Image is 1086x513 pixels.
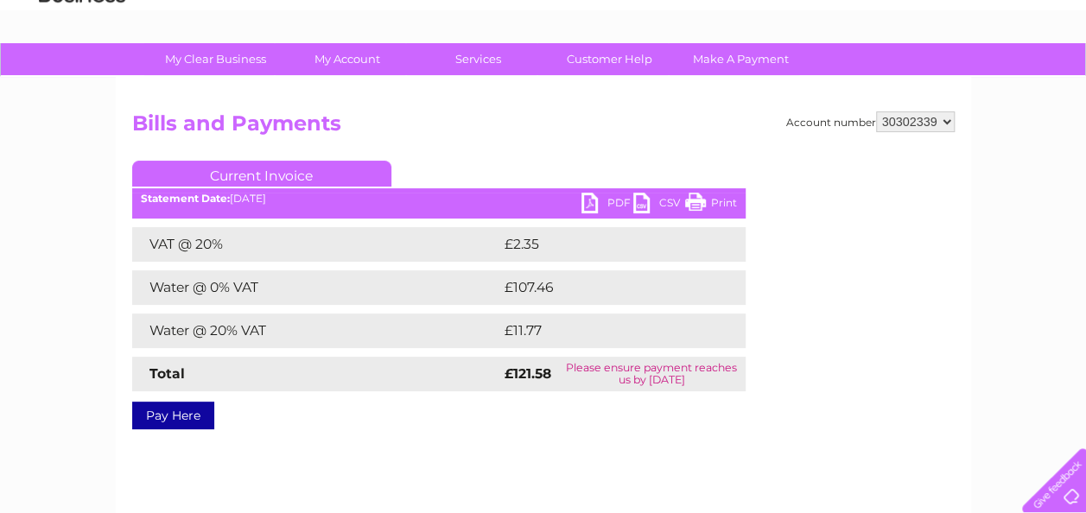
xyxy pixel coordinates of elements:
[760,9,880,30] a: 0333 014 3131
[407,43,549,75] a: Services
[141,192,230,205] b: Statement Date:
[500,313,707,348] td: £11.77
[873,73,925,86] a: Telecoms
[132,402,214,429] a: Pay Here
[971,73,1013,86] a: Contact
[132,161,391,187] a: Current Invoice
[132,270,500,305] td: Water @ 0% VAT
[149,365,185,382] strong: Total
[633,193,685,218] a: CSV
[276,43,418,75] a: My Account
[505,365,551,382] strong: £121.58
[825,73,863,86] a: Energy
[500,227,705,262] td: £2.35
[144,43,287,75] a: My Clear Business
[38,45,126,98] img: logo.png
[581,193,633,218] a: PDF
[132,111,955,144] h2: Bills and Payments
[136,9,952,84] div: Clear Business is a trading name of Verastar Limited (registered in [GEOGRAPHIC_DATA] No. 3667643...
[132,227,500,262] td: VAT @ 20%
[538,43,681,75] a: Customer Help
[132,313,500,348] td: Water @ 20% VAT
[132,193,746,205] div: [DATE]
[936,73,961,86] a: Blog
[1029,73,1070,86] a: Log out
[670,43,812,75] a: Make A Payment
[782,73,815,86] a: Water
[557,357,745,391] td: Please ensure payment reaches us by [DATE]
[786,111,955,132] div: Account number
[685,193,737,218] a: Print
[500,270,714,305] td: £107.46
